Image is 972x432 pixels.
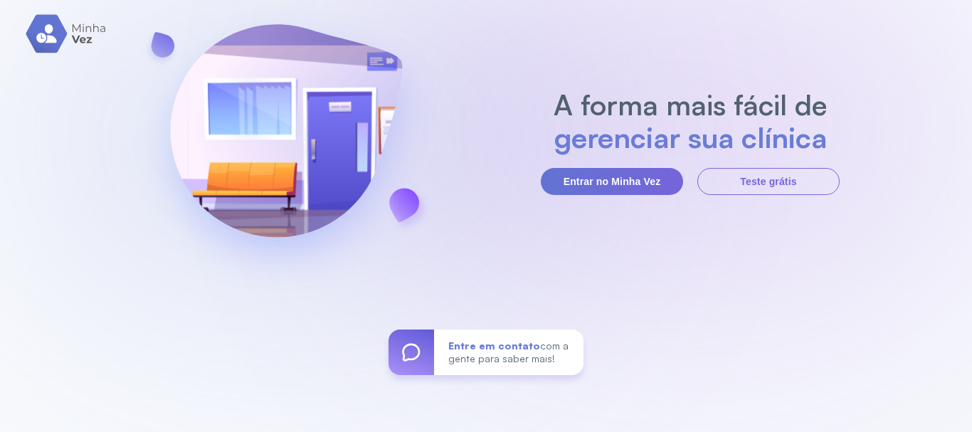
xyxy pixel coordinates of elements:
span: Entre em contato [448,339,540,352]
button: Teste grátis [697,168,840,195]
a: Entre em contatocom a gente para saber mais! [389,330,583,375]
h2: gerenciar sua clínica [546,121,835,154]
img: logo.svg [26,14,107,53]
div: com a gente para saber mais! [434,330,583,375]
h2: A forma mais fácil de [546,88,835,121]
button: Entrar no Minha Vez [541,168,683,195]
